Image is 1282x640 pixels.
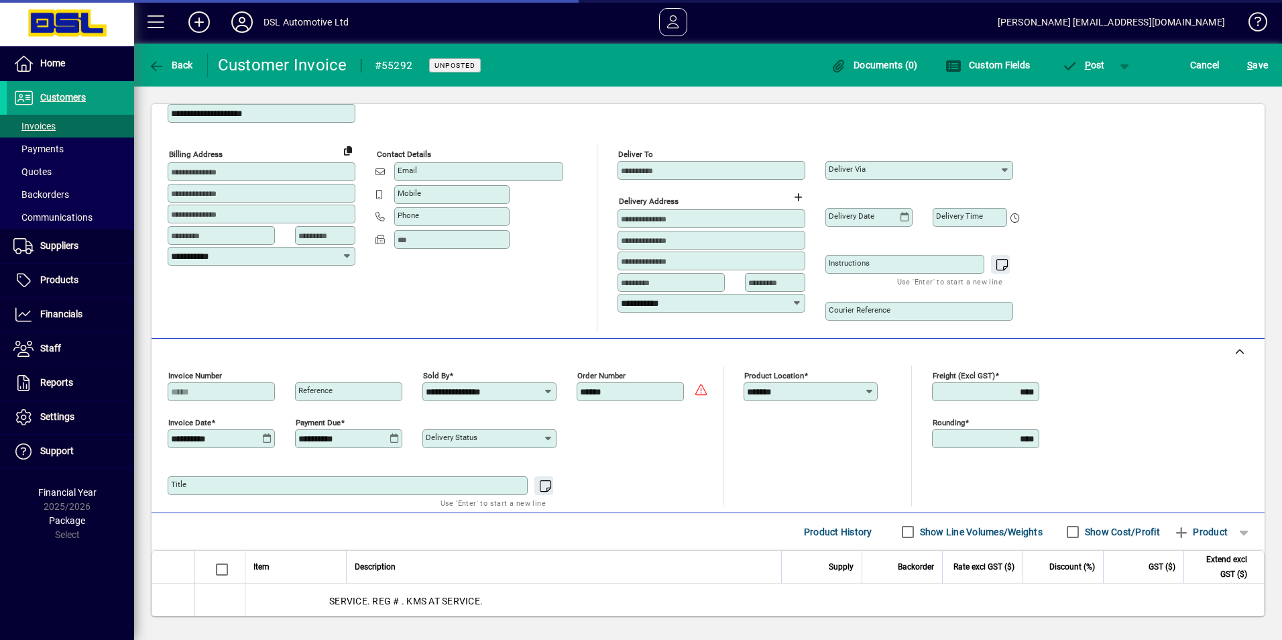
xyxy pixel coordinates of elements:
mat-label: Order number [577,371,626,380]
button: Profile [221,10,264,34]
span: Supply [829,559,854,574]
span: Back [148,60,193,70]
span: Product [1173,521,1228,543]
span: Invoices [13,121,56,131]
a: Staff [7,332,134,366]
span: Payments [13,144,64,154]
mat-label: Product location [744,371,804,380]
span: Financial Year [38,487,97,498]
label: Show Cost/Profit [1082,525,1160,539]
mat-label: Payment due [296,418,341,427]
span: S [1247,60,1252,70]
span: ost [1061,60,1105,70]
a: Reports [7,366,134,400]
a: Home [7,47,134,81]
button: Copy to Delivery address [337,140,359,161]
span: Home [40,58,65,68]
span: Package [49,515,85,526]
mat-label: Courier Reference [829,305,890,315]
a: Suppliers [7,229,134,263]
mat-label: Instructions [829,258,870,268]
span: Backorders [13,189,69,200]
mat-label: Mobile [398,189,421,198]
mat-label: Delivery time [936,211,983,221]
a: Invoices [7,115,134,138]
app-page-header-button: Back [134,53,208,77]
a: Products [7,264,134,297]
button: Choose address [787,186,809,208]
div: Customer Invoice [218,54,347,76]
mat-label: Delivery date [829,211,874,221]
mat-label: Invoice number [168,371,222,380]
mat-label: Freight (excl GST) [933,371,995,380]
mat-label: Phone [398,211,419,220]
span: Reports [40,377,73,388]
mat-label: Deliver via [829,164,866,174]
div: #55292 [375,55,413,76]
span: Documents (0) [831,60,918,70]
button: Product [1167,520,1234,544]
a: Settings [7,401,134,434]
button: Save [1244,53,1271,77]
span: Quotes [13,166,52,177]
a: Quotes [7,160,134,183]
mat-hint: Use 'Enter' to start a new line [441,495,546,511]
mat-label: Invoice date [168,418,211,427]
span: Staff [40,343,61,354]
span: Communications [13,212,93,223]
mat-label: Reference [298,386,333,395]
mat-label: Delivery status [426,433,477,442]
div: DSL Automotive Ltd [264,11,349,33]
span: Suppliers [40,240,78,251]
mat-label: Rounding [933,418,965,427]
label: Show Line Volumes/Weights [917,525,1043,539]
span: Custom Fields [945,60,1030,70]
mat-label: Title [171,480,186,489]
button: Post [1055,53,1112,77]
mat-label: Email [398,166,417,175]
button: Cancel [1187,53,1223,77]
a: Communications [7,206,134,229]
mat-label: Sold by [423,371,449,380]
span: GST ($) [1149,559,1175,574]
span: Customers [40,92,86,103]
span: Extend excl GST ($) [1192,552,1247,582]
mat-hint: Use 'Enter' to start a new line [897,274,1002,289]
a: Payments [7,138,134,160]
a: Financials [7,298,134,331]
span: Cancel [1190,54,1220,76]
span: Settings [40,411,74,422]
span: Products [40,274,78,285]
button: Back [145,53,196,77]
span: Rate excl GST ($) [953,559,1014,574]
span: P [1085,60,1091,70]
button: Product History [799,520,878,544]
span: Backorder [898,559,934,574]
button: Documents (0) [827,53,921,77]
a: Knowledge Base [1238,3,1265,46]
button: Custom Fields [942,53,1033,77]
span: Discount (%) [1049,559,1095,574]
span: Item [253,559,270,574]
span: Description [355,559,396,574]
a: Support [7,435,134,468]
span: Financials [40,309,82,319]
div: [PERSON_NAME] [EMAIL_ADDRESS][DOMAIN_NAME] [998,11,1225,33]
mat-label: Deliver To [618,150,653,159]
a: Backorders [7,183,134,206]
button: Add [178,10,221,34]
span: Product History [804,521,872,543]
span: Unposted [434,61,475,70]
span: ave [1247,54,1268,76]
span: Support [40,445,74,456]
